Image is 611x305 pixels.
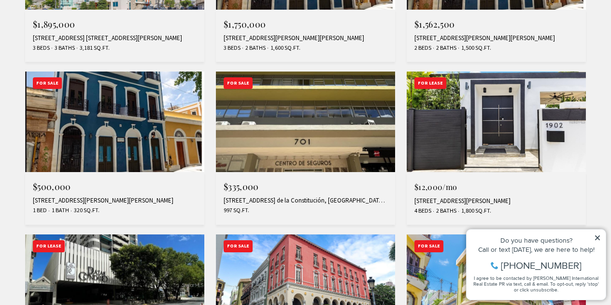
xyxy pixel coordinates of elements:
[33,34,197,42] div: [STREET_ADDRESS] [STREET_ADDRESS][PERSON_NAME]
[49,206,69,215] span: 1 Bath
[407,72,586,173] img: For Lease
[224,34,387,42] div: [STREET_ADDRESS][PERSON_NAME][PERSON_NAME]
[216,72,395,225] a: For Sale For Sale $335,000 [STREET_ADDRESS] de la Constitución, [GEOGRAPHIC_DATA][PERSON_NAME], P...
[414,44,431,52] span: 2 Beds
[40,45,120,55] span: [PHONE_NUMBER]
[33,197,197,204] div: [STREET_ADDRESS][PERSON_NAME][PERSON_NAME]
[25,72,204,173] img: For Sale
[33,181,71,192] span: $500,000
[414,182,457,192] span: $12,000/mo
[10,22,140,29] div: Do you have questions?
[407,72,586,225] a: For Lease For Lease $12,000/mo [STREET_ADDRESS][PERSON_NAME] 4 Beds 2 Baths 1,800 Sq.Ft.
[10,31,140,38] div: Call or text [DATE], we are here to help!
[224,18,266,30] span: $1,750,000
[12,59,138,78] span: I agree to be contacted by [PERSON_NAME] International Real Estate PR via text, call & email. To ...
[25,72,204,225] a: For Sale For Sale $500,000 [STREET_ADDRESS][PERSON_NAME][PERSON_NAME] 1 Bed 1 Bath 320 Sq.Ft.
[216,72,395,173] img: For Sale
[33,44,50,52] span: 3 Beds
[414,18,455,30] span: $1,562,500
[434,207,456,215] span: 2 Baths
[459,44,491,52] span: 1,500 Sq.Ft.
[459,207,491,215] span: 1,800 Sq.Ft.
[414,207,431,215] span: 4 Beds
[268,44,300,52] span: 1,600 Sq.Ft.
[52,44,75,52] span: 3 Baths
[224,44,241,52] span: 3 Beds
[33,240,65,252] div: For Lease
[434,44,456,52] span: 2 Baths
[224,206,249,215] span: 997 Sq.Ft.
[224,77,253,89] div: For Sale
[33,206,47,215] span: 1 Bed
[414,197,578,205] div: [STREET_ADDRESS][PERSON_NAME]
[77,44,110,52] span: 3,181 Sq.Ft.
[414,77,446,89] div: For Lease
[243,44,266,52] span: 2 Baths
[414,240,443,252] div: For Sale
[33,77,62,89] div: For Sale
[414,34,578,42] div: [STREET_ADDRESS][PERSON_NAME][PERSON_NAME]
[224,240,253,252] div: For Sale
[71,206,99,215] span: 320 Sq.Ft.
[224,197,387,204] div: [STREET_ADDRESS] de la Constitución, [GEOGRAPHIC_DATA][PERSON_NAME], PR 00907
[224,181,259,192] span: $335,000
[33,18,75,30] span: $1,895,000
